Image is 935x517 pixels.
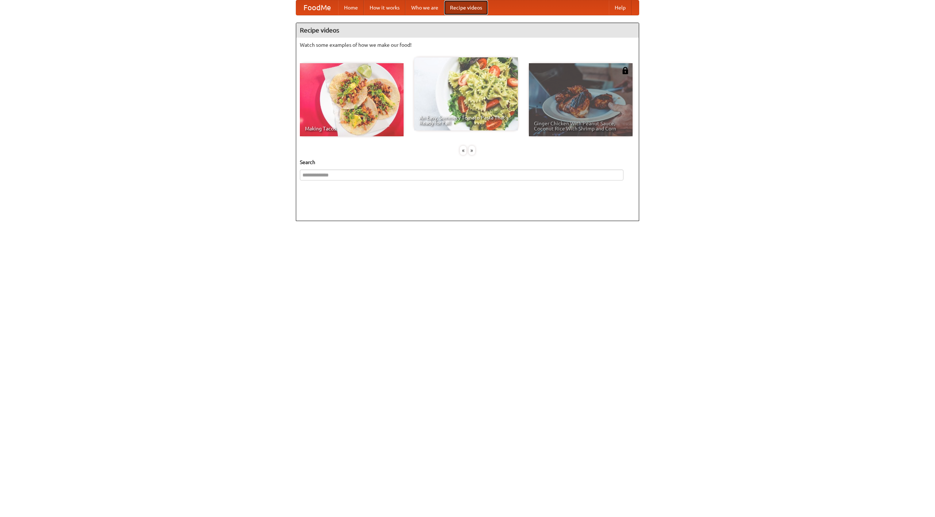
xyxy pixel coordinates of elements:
a: Recipe videos [444,0,488,15]
a: Who we are [405,0,444,15]
div: « [460,146,466,155]
span: Making Tacos [305,126,398,131]
span: An Easy, Summery Tomato Pasta That's Ready for Fall [419,115,513,125]
a: How it works [364,0,405,15]
a: An Easy, Summery Tomato Pasta That's Ready for Fall [414,57,518,130]
a: Help [609,0,631,15]
a: Home [338,0,364,15]
h5: Search [300,159,635,166]
h4: Recipe videos [296,23,639,38]
a: Making Tacos [300,63,404,136]
div: » [469,146,475,155]
a: FoodMe [296,0,338,15]
img: 483408.png [622,67,629,74]
p: Watch some examples of how we make our food! [300,41,635,49]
